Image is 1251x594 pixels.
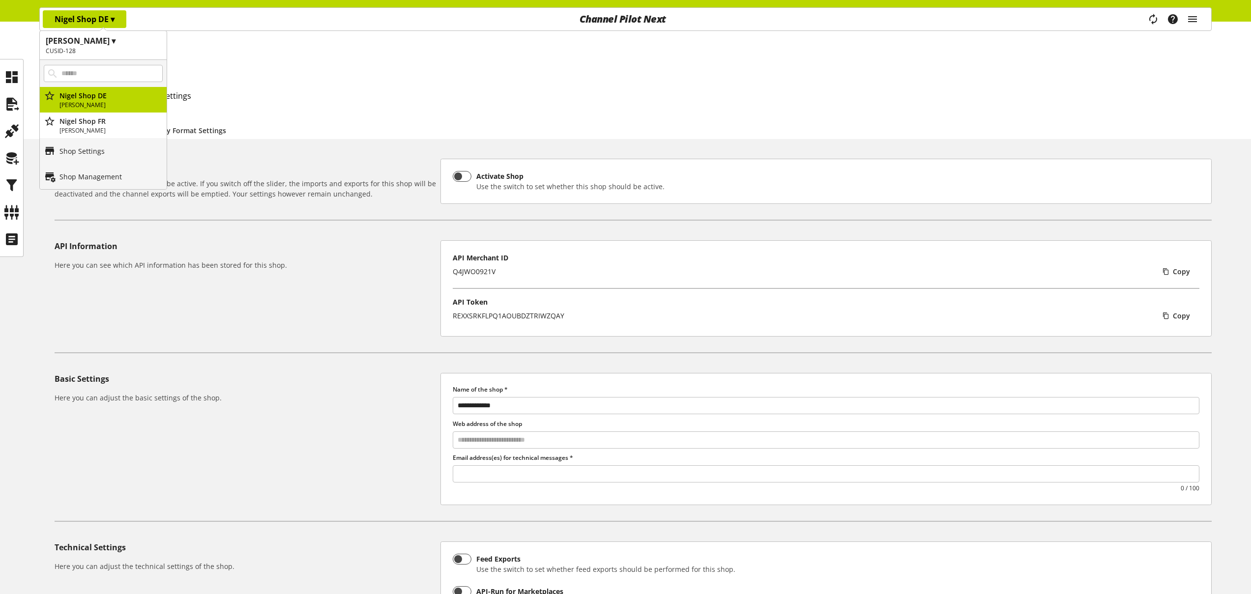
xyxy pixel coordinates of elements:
[46,47,161,56] h2: CUSID-128
[453,297,1199,307] p: API Token
[40,138,167,164] a: Shop Settings
[55,240,436,252] h5: API Information
[453,420,522,428] span: Web address of the shop
[1181,484,1199,493] small: 0 / 100
[59,101,163,110] p: [PERSON_NAME]
[59,116,163,126] p: Nigel Shop FR
[40,164,167,189] a: Shop Management
[46,35,161,47] h1: [PERSON_NAME] ▾
[55,260,436,270] h6: Here you can see which API information has been stored for this shop.
[121,125,226,136] a: Shop Category Format Settings
[453,266,495,277] div: Q4JWO0921V
[1173,266,1190,277] span: Copy
[453,453,1199,462] label: Email address(es) for technical messages *
[55,541,436,553] h5: Technical Settings
[55,178,436,199] h6: Define whether your shop should be active. If you switch off the slider, the imports and exports ...
[55,373,436,385] h5: Basic Settings
[476,181,665,192] div: Use the switch to set whether this shop should be active.
[111,14,115,25] span: ▾
[476,171,665,181] div: Activate Shop
[55,561,436,571] h6: Here you can adjust the technical settings of the shop.
[55,393,436,403] h6: Here you can adjust the basic settings of the shop.
[59,171,122,182] p: Shop Management
[55,90,1212,102] h2: Here you can edit your shop settings
[39,7,1212,31] nav: main navigation
[55,13,115,25] p: Nigel Shop DE
[59,126,163,135] p: [PERSON_NAME]
[453,385,508,394] span: Name of the shop *
[1159,307,1199,324] button: Copy
[1173,311,1190,321] span: Copy
[453,253,1199,263] p: API Merchant ID
[453,311,564,321] div: REXXSRKFLPQ1AOUBDZTRIWZQAY
[1159,263,1199,280] button: Copy
[59,146,105,156] p: Shop Settings
[476,564,735,574] div: Use the switch to set whether feed exports should be performed for this shop.
[476,554,735,564] div: Feed Exports
[55,159,436,170] h5: Activate Shop
[59,90,163,101] p: Nigel Shop DE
